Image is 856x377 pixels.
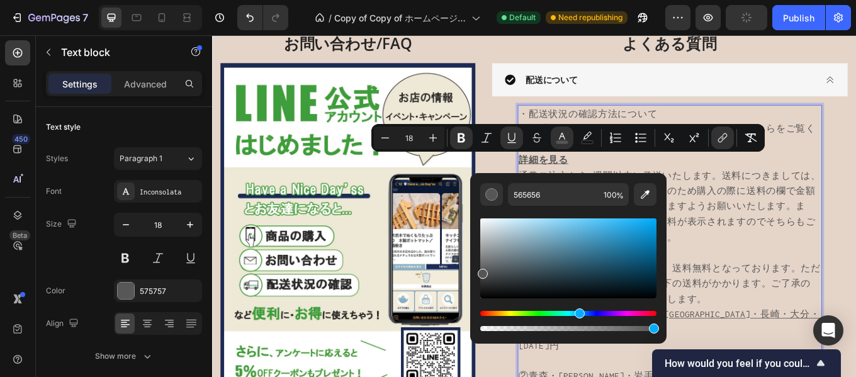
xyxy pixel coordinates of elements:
div: Undo/Redo [237,5,288,30]
button: Paragraph 1 [114,147,202,170]
div: Align [46,315,81,332]
strong: ・送料一覧 [359,249,417,261]
div: 575757 [140,286,199,297]
button: 7 [5,5,94,30]
div: Open Intercom Messenger [813,315,843,346]
button: Show more [46,345,202,368]
p: ・配送状況の確認方法について 下記「詳細を見る」より詳細ページがありますのでそちらをご覧ください。 通常ご注文から1週間以内に発送いたします。送料につきましては、発送地域によって異なります。その... [359,83,714,246]
u: ①北海道・[GEOGRAPHIC_DATA]・[GEOGRAPHIC_DATA]・長崎・大分・熊本・[PERSON_NAME]・鹿児島 [359,322,712,351]
div: 450 [12,134,30,144]
span: Copy of Copy of ホームページデザイン 通常（PC版） [334,11,466,25]
p: Text block [61,45,168,60]
p: ・1万円以上購入いただきますと、送料無料となっております。ただし、1万円に満たなかった場合以下の送料がかかります。ご了承の上、購入いただきますようお願いします。 [359,264,714,318]
div: Styles [46,153,68,164]
div: Editor contextual toolbar [371,124,765,152]
div: Show more [95,350,154,363]
span: How would you feel if you could no longer use GemPages? [665,357,813,369]
div: Hue [480,311,656,316]
span: / [329,11,332,25]
p: Advanced [124,77,167,91]
div: Color [46,285,65,296]
p: 7 [82,10,88,25]
div: Size [46,216,79,233]
iframe: Design area [212,35,856,377]
div: Beta [9,230,30,240]
span: Paragraph 1 [120,153,162,164]
div: Inconsolata [140,186,199,198]
div: Font [46,186,62,197]
div: Text style [46,121,81,133]
p: 配送について [368,45,428,60]
input: E.g FFFFFF [508,183,599,206]
p: Settings [62,77,98,91]
p: [DATE]円 [359,355,714,373]
button: Show survey - How would you feel if you could no longer use GemPages? [665,356,828,371]
a: 詳細を見る [359,140,417,152]
span: % [616,189,624,203]
span: Default [509,12,536,23]
div: Publish [783,11,814,25]
button: Publish [772,5,825,30]
span: Need republishing [558,12,622,23]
